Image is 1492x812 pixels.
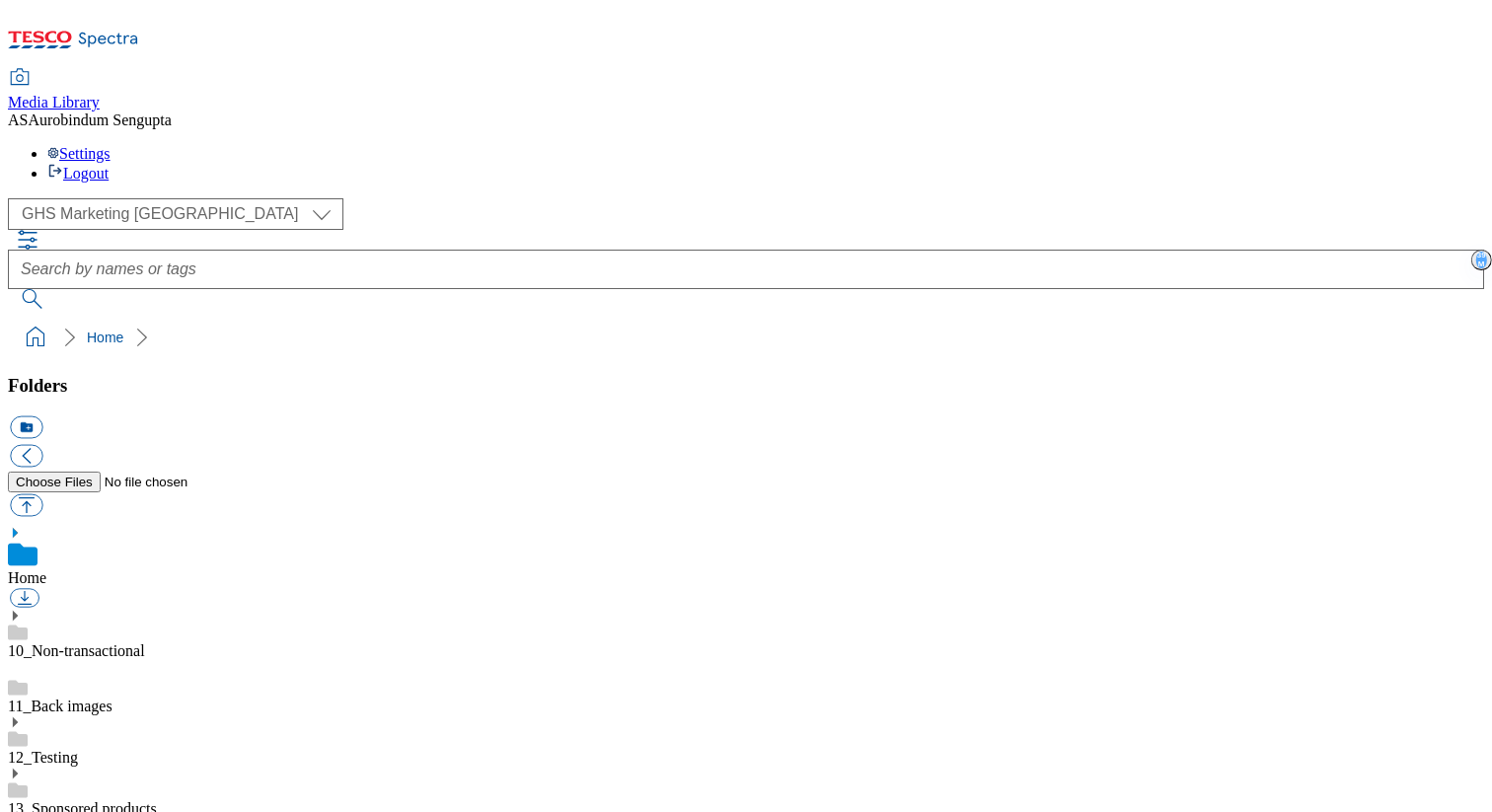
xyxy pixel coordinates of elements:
a: Settings [47,145,111,162]
span: Media Library [8,94,100,111]
input: Search by names or tags [8,250,1484,289]
a: Home [87,330,123,345]
a: Logout [47,165,109,182]
span: AS [8,111,28,128]
a: 10_Non-transactional [8,642,145,659]
a: home [20,322,51,353]
nav: breadcrumb [8,319,1484,356]
a: Home [8,569,46,586]
a: 11_Back images [8,698,112,714]
h3: Folders [8,375,1484,397]
a: Media Library [8,70,100,111]
a: 12_Testing [8,749,78,766]
span: Aurobindum Sengupta [28,111,171,128]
